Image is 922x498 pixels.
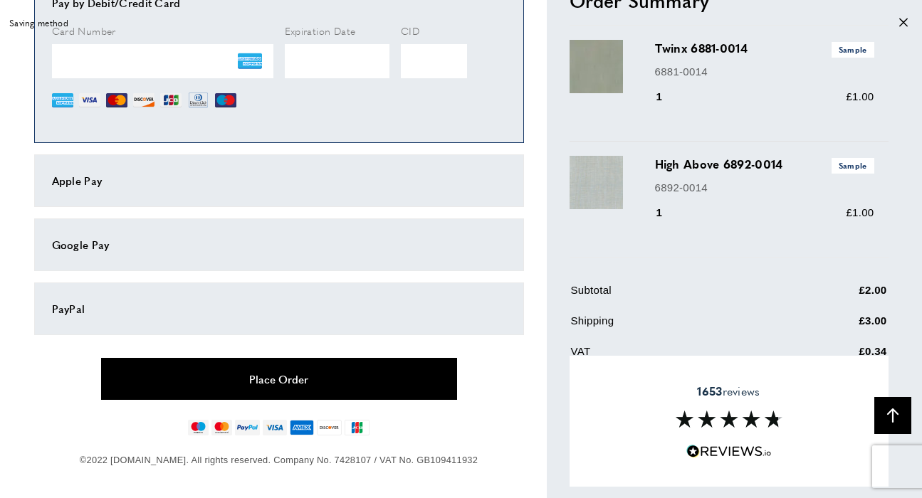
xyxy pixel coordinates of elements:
[570,156,623,209] img: High Above 6892-0014
[290,420,315,435] img: american-express
[655,204,683,221] div: 1
[215,90,236,111] img: MI.png
[655,156,874,173] h3: High Above 6892-0014
[846,206,874,218] span: £1.00
[697,384,760,398] span: reviews
[789,312,887,340] td: £3.00
[263,420,286,435] img: visa
[571,282,787,309] td: Subtotal
[655,63,874,80] p: 6881-0014
[52,236,506,253] div: Google Pay
[345,420,370,435] img: jcb
[52,44,273,78] iframe: Secure Credit Card Frame - Credit Card Number
[101,358,457,400] button: Place Order
[52,300,506,317] div: PayPal
[9,16,68,30] span: Saving method
[52,172,506,189] div: Apple Pay
[571,343,787,371] td: VAT
[211,420,232,435] img: mastercard
[285,44,390,78] iframe: Secure Credit Card Frame - Expiration Date
[832,158,874,173] span: Sample
[80,455,478,465] span: ©2022 [DOMAIN_NAME]. All rights reserved. Company No. 7428107 / VAT No. GB109411932
[686,445,772,458] img: Reviews.io 5 stars
[106,90,127,111] img: MC.png
[571,312,787,340] td: Shipping
[846,90,874,102] span: £1.00
[401,44,467,78] iframe: Secure Credit Card Frame - CVV
[655,179,874,196] p: 6892-0014
[52,90,73,111] img: AE.png
[79,90,100,111] img: VI.png
[697,383,722,399] strong: 1653
[570,41,623,94] img: Twinx 6881-0014
[789,343,887,371] td: £0.34
[160,90,182,111] img: JCB.png
[655,88,683,105] div: 1
[832,43,874,58] span: Sample
[238,49,262,73] img: AE.png
[317,420,342,435] img: discover
[899,16,908,30] div: Close message
[235,420,260,435] img: paypal
[789,282,887,309] td: £2.00
[187,90,210,111] img: DN.png
[133,90,154,111] img: DI.png
[188,420,209,435] img: maestro
[676,410,782,428] img: Reviews section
